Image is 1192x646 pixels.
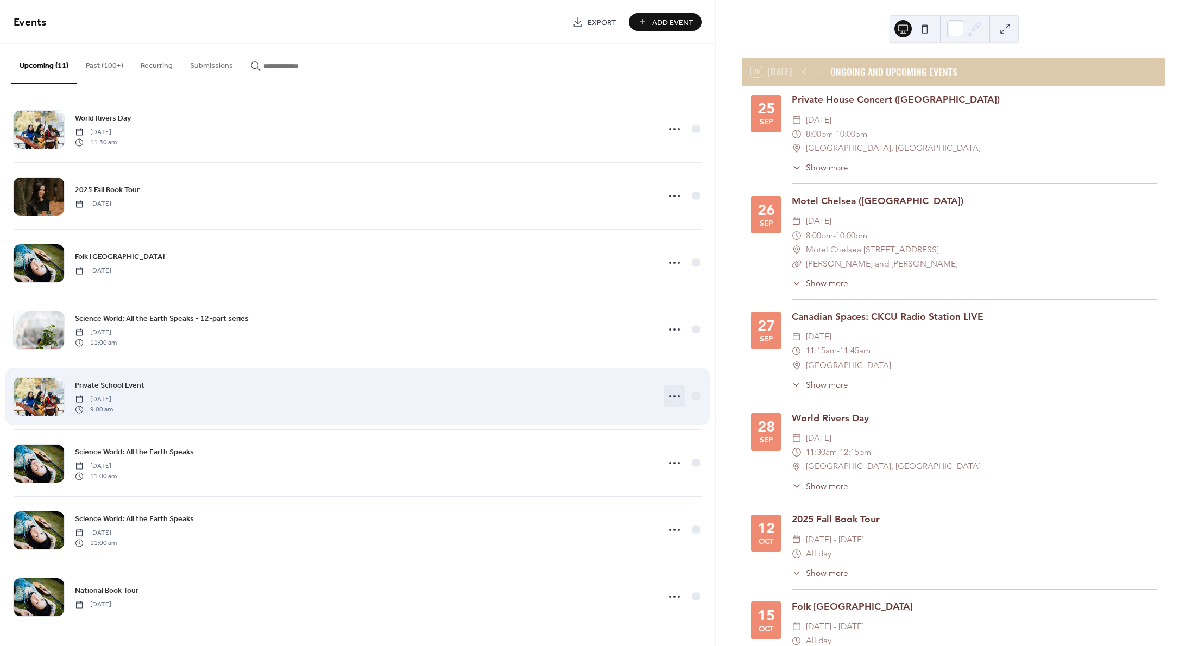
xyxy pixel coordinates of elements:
button: Past (100+) [77,44,132,83]
div: ​ [792,378,802,391]
span: Science World: All the Earth Speaks [75,514,194,525]
span: Motel Chelsea [STREET_ADDRESS] [806,243,939,257]
span: [DATE] [806,330,831,344]
div: ​ [792,344,802,358]
div: Sep [760,118,773,126]
span: [DATE] [806,431,831,445]
button: ​Show more [792,480,848,492]
div: ​ [792,431,802,445]
span: Show more [806,161,848,174]
span: Science World: All the Earth Speaks [75,447,194,458]
div: ​ [792,141,802,155]
span: [GEOGRAPHIC_DATA] [806,358,891,372]
button: Recurring [132,44,181,83]
div: ​ [792,330,802,344]
button: Add Event [629,13,702,31]
button: Upcoming (11) [11,44,77,84]
button: ​Show more [792,277,848,289]
div: 26 [758,202,775,218]
span: [DATE] - [DATE] [806,533,864,547]
div: ​ [792,480,802,492]
div: ​ [792,277,802,289]
div: Private House Concert ([GEOGRAPHIC_DATA]) [792,92,1157,106]
span: All day [806,547,831,561]
span: 2025 Fall Book Tour [75,185,140,196]
span: 10:00pm [836,127,867,141]
div: ​ [792,127,802,141]
span: 9:00 am [75,404,113,414]
div: ​ [792,619,802,634]
div: 27 [758,318,775,333]
div: ​ [792,567,802,579]
button: ​Show more [792,567,848,579]
a: National Book Tour [75,584,138,597]
div: Canadian Spaces: CKCU Radio Station LIVE [792,309,1157,324]
a: Folk [GEOGRAPHIC_DATA] [75,250,165,263]
div: ​ [792,113,802,127]
span: - [833,127,836,141]
span: [DATE] [75,266,111,276]
a: Science World: All the Earth Speaks [75,446,194,458]
a: Science World: All the Earth Speaks [75,512,194,525]
div: ​ [792,358,802,372]
a: Export [564,13,625,31]
div: ​ [792,214,802,228]
span: - [833,229,836,243]
span: [DATE] [75,328,117,338]
div: ONGOING AND UPCOMING EVENTS [830,65,957,79]
span: World Rivers Day [75,113,131,124]
button: ​Show more [792,161,848,174]
span: National Book Tour [75,585,138,597]
span: 11:30am [806,445,837,459]
span: Show more [806,480,848,492]
span: 8:00pm [806,127,833,141]
div: ​ [792,257,802,271]
span: 10:00pm [836,229,867,243]
div: ​ [792,547,802,561]
span: - [837,445,840,459]
span: [GEOGRAPHIC_DATA], [GEOGRAPHIC_DATA] [806,459,981,473]
div: 2025 Fall Book Tour [792,512,1157,526]
a: Folk [GEOGRAPHIC_DATA] [792,600,913,612]
div: ​ [792,459,802,473]
div: ​ [792,445,802,459]
span: [DATE] [75,461,117,471]
span: Show more [806,567,848,579]
span: 11:00 am [75,471,117,481]
div: Sep [760,220,773,227]
span: 8:00pm [806,229,833,243]
span: Show more [806,277,848,289]
span: Export [588,17,616,28]
div: Oct [759,538,774,546]
span: [DATE] [75,600,111,610]
span: Events [14,12,47,33]
span: 11:45am [840,344,871,358]
a: Science World: All the Earth Speaks - 12-part series [75,312,249,325]
div: ​ [792,533,802,547]
a: 2025 Fall Book Tour [75,183,140,196]
span: 11:15am [806,344,837,358]
span: [DATE] [75,128,117,137]
span: [DATE] [75,395,113,404]
a: World Rivers Day [75,112,131,124]
span: 12:15pm [840,445,871,459]
span: - [837,344,840,358]
div: ​ [792,161,802,174]
div: Oct [759,625,774,633]
a: [PERSON_NAME] and [PERSON_NAME] [806,258,958,269]
div: Sep [760,436,773,444]
div: 12 [758,521,775,536]
span: [DATE] [806,214,831,228]
span: Science World: All the Earth Speaks - 12-part series [75,313,249,325]
button: Submissions [181,44,242,83]
div: World Rivers Day [792,411,1157,425]
div: ​ [792,243,802,257]
span: Add Event [652,17,693,28]
div: 15 [758,608,775,623]
a: Motel Chelsea ([GEOGRAPHIC_DATA]) [792,194,963,207]
div: 28 [758,419,775,434]
span: 11:00 am [75,338,117,347]
div: Sep [760,335,773,343]
span: 11:00 am [75,538,117,548]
